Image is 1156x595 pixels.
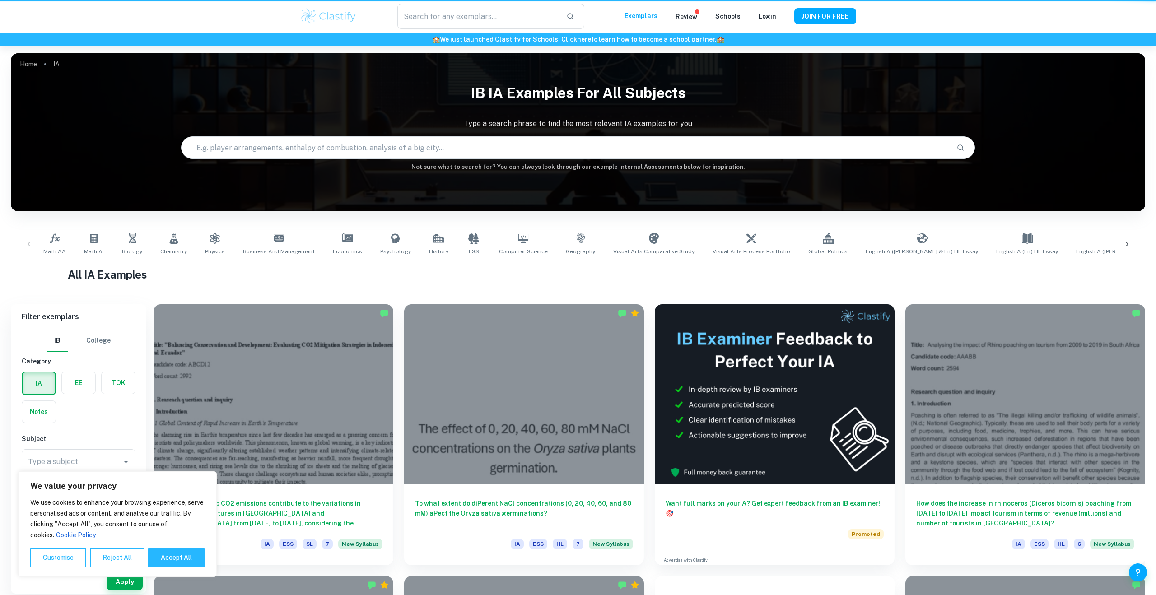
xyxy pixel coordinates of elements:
[469,247,479,256] span: ESS
[30,481,205,492] p: We value your privacy
[529,539,547,549] span: ESS
[759,13,776,20] a: Login
[122,247,142,256] span: Biology
[120,456,132,468] button: Open
[367,581,376,590] img: Marked
[664,557,708,563] a: Advertise with Clastify
[1132,309,1141,318] img: Marked
[148,548,205,567] button: Accept All
[996,247,1058,256] span: English A (Lit) HL Essay
[90,548,144,567] button: Reject All
[11,118,1145,129] p: Type a search phrase to find the most relevant IA examples for you
[655,304,895,565] a: Want full marks on yourIA? Get expert feedback from an IB examiner!PromotedAdvertise with Clastify
[618,581,627,590] img: Marked
[322,539,333,549] span: 7
[160,247,187,256] span: Chemistry
[53,59,60,69] p: IA
[655,304,895,484] img: Thumbnail
[107,574,143,590] button: Apply
[905,304,1145,565] a: How does the increase in rhinoceros (Diceros bicornis) poaching from [DATE] to [DATE] impact tour...
[1090,539,1134,549] span: New Syllabus
[164,498,382,528] h6: To what extent do CO2 emissions contribute to the variations in average temperatures in [GEOGRAPH...
[499,247,548,256] span: Computer Science
[613,247,695,256] span: Visual Arts Comparative Study
[618,309,627,318] img: Marked
[589,539,633,554] div: Starting from the May 2026 session, the ESS IA requirements have changed. We created this exempla...
[666,510,673,517] span: 🎯
[11,163,1145,172] h6: Not sure what to search for? You can always look through our example Internal Assessments below f...
[2,34,1154,44] h6: We just launched Clastify for Schools. Click to learn how to become a school partner.
[22,356,135,366] h6: Category
[1074,539,1085,549] span: 6
[715,13,741,20] a: Schools
[717,36,724,43] span: 🏫
[713,247,790,256] span: Visual Arts Process Portfolio
[1090,539,1134,554] div: Starting from the May 2026 session, the ESS IA requirements have changed. We created this exempla...
[573,539,583,549] span: 7
[338,539,382,554] div: Starting from the May 2026 session, the ESS IA requirements have changed. We created this exempla...
[630,309,639,318] div: Premium
[848,529,884,539] span: Promoted
[1132,581,1141,590] img: Marked
[1030,539,1049,549] span: ESS
[404,304,644,565] a: To what extent do diPerent NaCl concentrations (0, 20, 40, 60, and 80 mM) aPect the Oryza sativa ...
[953,140,968,155] button: Search
[666,498,884,518] h6: Want full marks on your IA ? Get expert feedback from an IB examiner!
[243,247,315,256] span: Business and Management
[84,247,104,256] span: Math AI
[630,581,639,590] div: Premium
[1129,563,1147,581] button: Help and Feedback
[11,304,146,330] h6: Filter exemplars
[68,266,1089,283] h1: All IA Examples
[18,471,217,577] div: We value your privacy
[47,330,68,352] button: IB
[415,498,633,528] h6: To what extent do diPerent NaCl concentrations (0, 20, 40, 60, and 80 mM) aPect the Oryza sativa ...
[511,539,524,549] span: IA
[808,247,848,256] span: Global Politics
[794,8,856,24] button: JOIN FOR FREE
[380,309,389,318] img: Marked
[205,247,225,256] span: Physics
[397,4,559,29] input: Search for any exemplars...
[916,498,1134,528] h6: How does the increase in rhinoceros (Diceros bicornis) poaching from [DATE] to [DATE] impact tour...
[333,247,362,256] span: Economics
[1054,539,1068,549] span: HL
[56,531,96,539] a: Cookie Policy
[47,330,111,352] div: Filter type choice
[380,247,411,256] span: Psychology
[676,12,697,22] p: Review
[182,135,949,160] input: E.g. player arrangements, enthalpy of combustion, analysis of a big city...
[11,79,1145,107] h1: IB IA examples for all subjects
[102,372,135,394] button: TOK
[86,330,111,352] button: College
[566,247,595,256] span: Geography
[154,304,393,565] a: To what extent do CO2 emissions contribute to the variations in average temperatures in [GEOGRAPH...
[1012,539,1025,549] span: IA
[300,7,357,25] img: Clastify logo
[30,497,205,540] p: We use cookies to enhance your browsing experience, serve personalised ads or content, and analys...
[866,247,978,256] span: English A ([PERSON_NAME] & Lit) HL Essay
[577,36,591,43] a: here
[338,539,382,549] span: New Syllabus
[380,581,389,590] div: Premium
[20,58,37,70] a: Home
[62,372,95,394] button: EE
[589,539,633,549] span: New Syllabus
[22,434,135,444] h6: Subject
[432,36,440,43] span: 🏫
[23,372,55,394] button: IA
[261,539,274,549] span: IA
[30,548,86,567] button: Customise
[553,539,567,549] span: HL
[429,247,448,256] span: History
[625,11,657,21] p: Exemplars
[22,401,56,423] button: Notes
[43,247,66,256] span: Math AA
[303,539,317,549] span: SL
[279,539,297,549] span: ESS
